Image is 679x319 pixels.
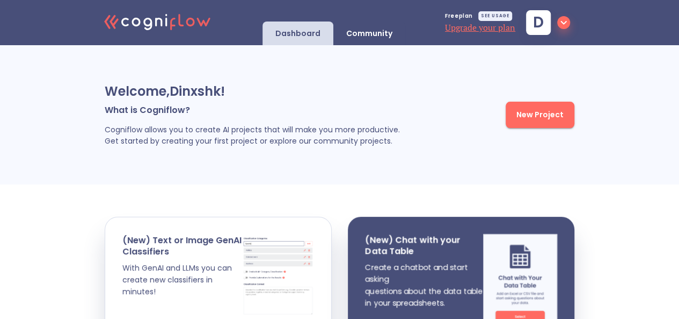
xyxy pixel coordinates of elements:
[516,108,564,122] span: New Project
[105,124,446,147] p: Cogniflow allows you to create AI projects that will make you more productive. Get started by cre...
[275,29,320,39] p: Dashboard
[445,13,473,19] span: Free plan
[506,102,574,128] button: New Project
[365,234,483,257] p: (New) Chat with your Data Table
[122,235,242,258] p: (New) Text or Image GenAI Classifiers
[105,83,446,100] p: Welcome, Dinxshk !
[522,7,574,38] button: D
[346,29,392,39] p: Community
[445,21,515,34] p: Upgrade your plan
[105,104,446,116] p: What is Cogniflow?
[533,15,544,30] span: D
[478,11,512,21] div: SEE USAGE
[242,235,314,315] img: cards stack img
